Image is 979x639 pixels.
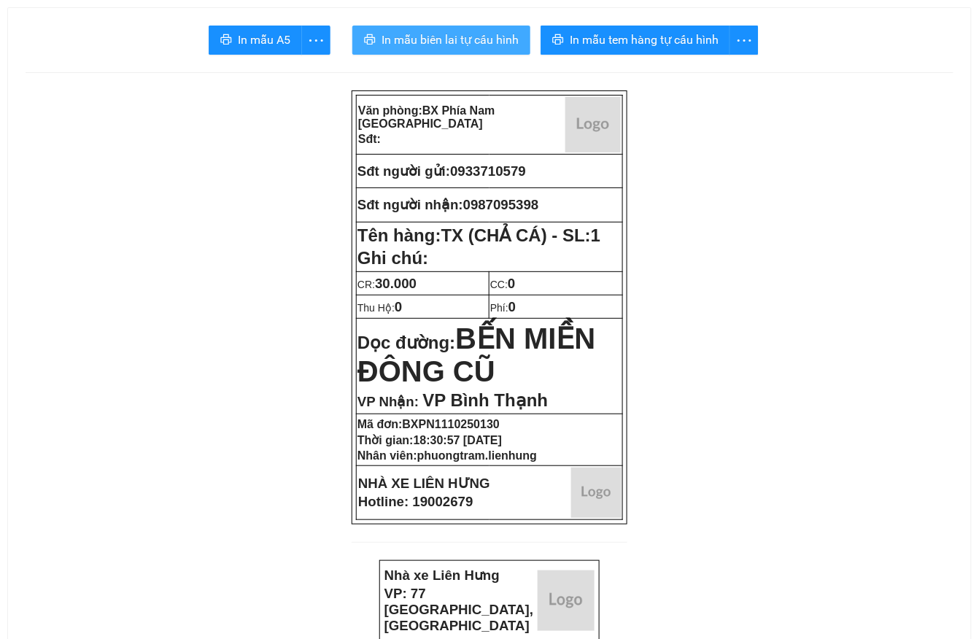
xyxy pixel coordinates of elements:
span: printer [220,34,232,47]
span: VP Nhận: [357,394,419,409]
strong: Nhà xe Liên Hưng [384,568,500,583]
strong: Tên hàng: [357,225,600,245]
span: In mẫu A5 [238,31,290,49]
span: Ghi chú: [357,248,428,268]
span: printer [364,34,376,47]
strong: Sđt: [358,133,381,145]
span: 0 [508,276,515,291]
img: logo [538,570,595,631]
strong: Mã đơn: [357,418,500,430]
span: 0933710579 [450,163,526,179]
strong: Thời gian: [357,434,502,446]
span: 30.000 [375,276,417,291]
span: 0987095398 [463,197,539,212]
button: more [730,26,759,55]
strong: Sđt người nhận: [357,197,463,212]
img: logo [571,468,622,518]
span: VP Bình Thạnh [422,390,548,410]
span: more [302,31,330,50]
span: 0 [508,299,516,314]
span: In mẫu biên lai tự cấu hình [382,31,519,49]
img: logo [565,97,621,152]
span: more [730,31,758,50]
span: 0 [395,299,402,314]
strong: Dọc đường: [357,333,596,385]
span: phuongtram.lienhung [417,449,537,462]
span: In mẫu tem hàng tự cấu hình [570,31,719,49]
strong: Nhân viên: [357,449,537,462]
button: printerIn mẫu biên lai tự cấu hình [352,26,530,55]
span: TX (CHẢ CÁ) - SL: [441,225,601,245]
strong: VP: 77 [GEOGRAPHIC_DATA], [GEOGRAPHIC_DATA] [384,586,534,633]
span: BX Phía Nam [GEOGRAPHIC_DATA] [358,104,495,130]
strong: Sđt người gửi: [357,163,450,179]
span: Thu Hộ: [357,302,402,314]
strong: Văn phòng: [358,104,495,130]
span: BXPN1110250130 [403,418,500,430]
span: printer [552,34,564,47]
span: 1 [591,225,600,245]
button: more [301,26,330,55]
span: BẾN MIỀN ĐÔNG CŨ [357,322,596,387]
strong: Hotline: 19002679 [358,494,473,509]
span: Phí: [490,302,516,314]
span: 18:30:57 [DATE] [414,434,503,446]
strong: NHÀ XE LIÊN HƯNG [358,476,490,491]
span: CR: [357,279,417,290]
button: printerIn mẫu A5 [209,26,302,55]
button: printerIn mẫu tem hàng tự cấu hình [541,26,730,55]
span: CC: [490,279,516,290]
